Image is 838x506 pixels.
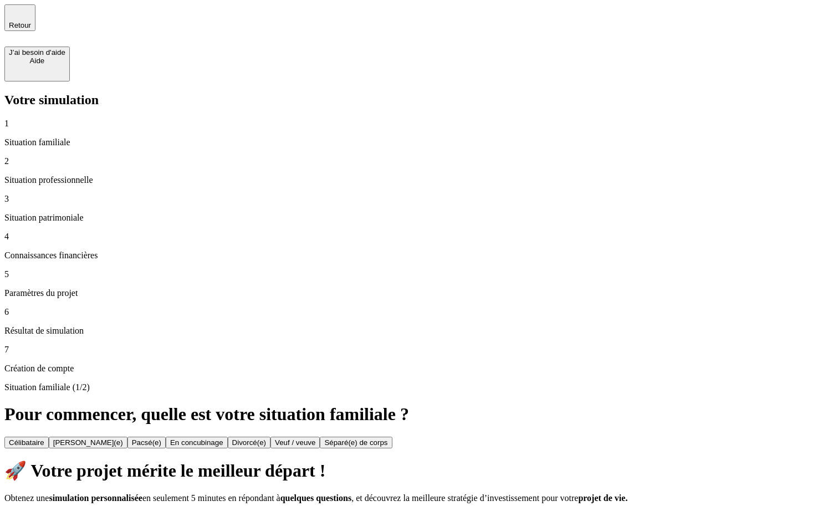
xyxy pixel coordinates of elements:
span: simulation personnalisée [49,493,142,503]
span: , et découvrez la meilleure stratégie d’investissement pour votre [351,493,578,503]
span: quelques questions [280,493,352,503]
span: en seulement 5 minutes en répondant à [142,493,280,503]
h1: 🚀 Votre projet mérite le meilleur départ ! [4,460,834,481]
span: projet de vie. [578,493,627,503]
span: Obtenez une [4,493,49,503]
